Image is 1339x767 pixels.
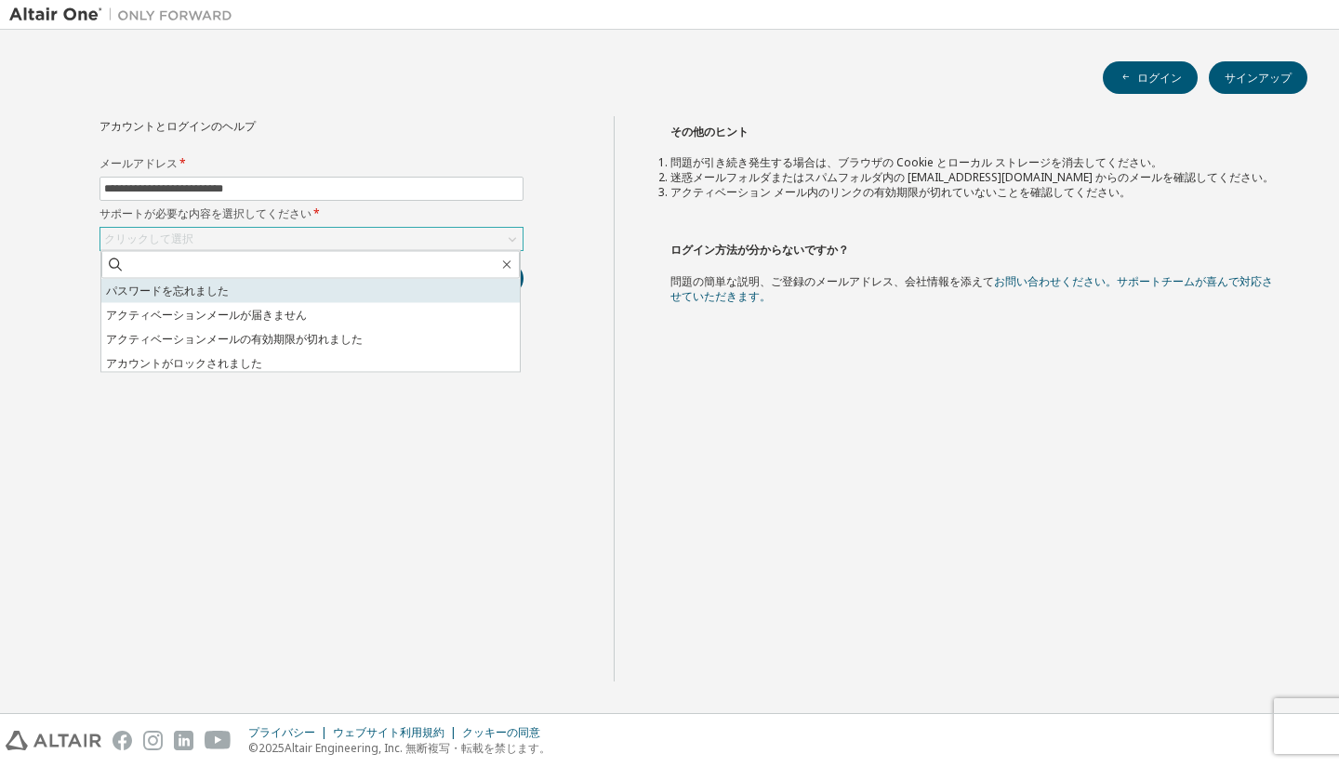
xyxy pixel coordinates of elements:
font: クッキーの同意 [462,724,540,740]
font: サポートが必要な内容を選択してください [99,205,312,221]
font: アクティベーション メール内のリンクの有効期限が切れていないことを確認してください。 [670,184,1131,200]
font: ウェブサイト利用規約 [333,724,444,740]
font: ログイン方法が分からないですか？ [670,242,849,258]
font: 問題の簡単な説明、ご登録のメールアドレス、会社情報を添えて [670,273,994,289]
font: パスワードを忘れました [106,283,229,298]
button: サインアップ [1209,61,1307,94]
font: メールアドレス [99,155,178,171]
font: 問題が引き続き発生する場合は、ブラウザの Cookie とローカル ストレージを消去してください。 [670,154,1162,170]
font: ログイン [1137,70,1182,86]
font: その他のヒント [670,124,749,139]
img: facebook.svg [113,731,132,750]
font: © [248,740,259,756]
font: 2025 [259,740,285,756]
img: youtube.svg [205,731,232,750]
font: サインアップ [1225,70,1292,86]
div: クリックして選択 [100,228,523,250]
font: プライバシー [248,724,315,740]
font: アカウントとログインのヘルプ [99,118,256,134]
button: ログイン [1103,61,1198,94]
img: altair_logo.svg [6,731,101,750]
img: linkedin.svg [174,731,193,750]
img: アルタイルワン [9,6,242,24]
font: Altair Engineering, Inc. 無断複写・転載を禁じます。 [285,740,550,756]
a: お問い合わせください。サポートチームが喜んで対応させていただきます。 [670,273,1273,304]
img: instagram.svg [143,731,163,750]
font: クリックして選択 [104,231,193,246]
font: 迷惑メールフォルダまたはスパムフォルダ内の [EMAIL_ADDRESS][DOMAIN_NAME] からのメールを確認してください。 [670,169,1274,185]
